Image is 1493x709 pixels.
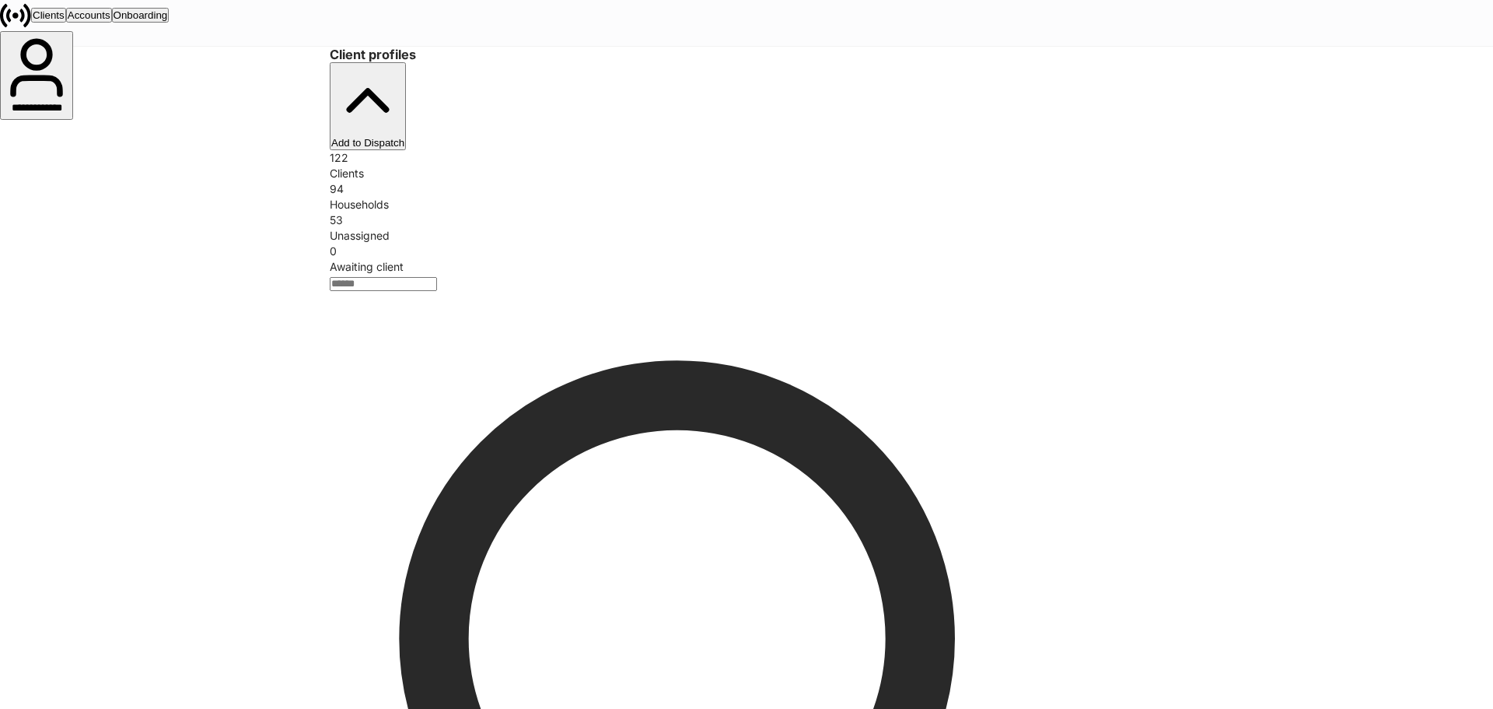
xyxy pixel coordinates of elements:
div: 0 [330,244,1163,259]
button: Add to Dispatch [330,62,406,150]
button: Clients [31,8,66,23]
button: Accounts [66,8,112,23]
button: Onboarding [112,8,170,23]
div: Awaiting client [330,259,1163,275]
div: Unassigned [330,228,1163,244]
div: 122 [330,150,1163,166]
div: Accounts [68,9,110,21]
div: 0Awaiting client [330,244,1163,275]
div: 53 [330,212,1163,228]
div: Clients [330,166,1163,181]
div: Add to Dispatch [331,137,404,149]
h3: Client profiles [330,47,1163,62]
div: Onboarding [114,9,168,21]
div: 53Unassigned [330,212,1163,244]
div: Households [330,197,1163,212]
div: 94 [330,181,1163,197]
div: Clients [33,9,65,21]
